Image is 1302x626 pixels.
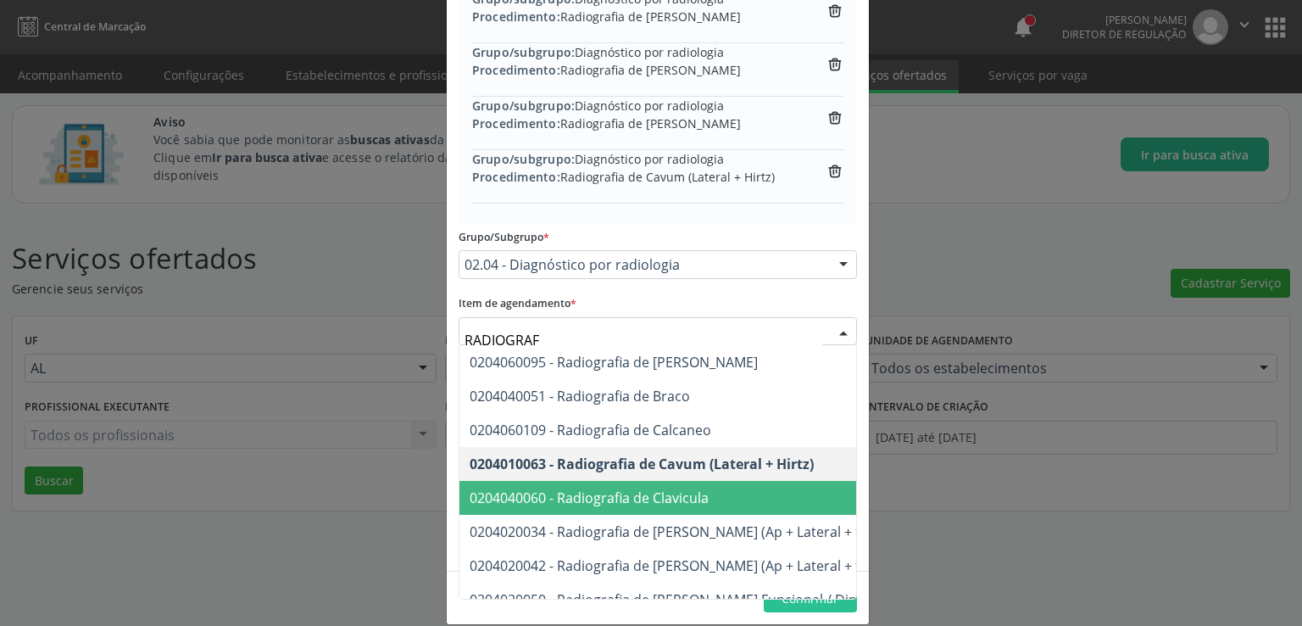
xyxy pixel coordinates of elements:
[782,590,838,606] span: Confirmar
[470,387,690,405] span: 0204040051 - Radiografia de Braco
[470,590,895,609] span: 0204020050 - Radiografia de [PERSON_NAME] Funcional / Dinamica
[470,523,944,541] span: 0204020034 - Radiografia de [PERSON_NAME] (Ap + Lateral + to + Obliquas)
[472,115,741,132] span: Radiografia de [PERSON_NAME]
[472,62,560,78] span: Procedimento:
[472,61,741,79] span: Radiografia de [PERSON_NAME]
[472,43,725,61] span: Diagnóstico por radiologia
[470,556,926,575] span: 0204020042 - Radiografia de [PERSON_NAME] (Ap + Lateral + to / Flexao)
[470,421,711,439] span: 0204060109 - Radiografia de Calcaneo
[472,97,725,115] span: Diagnóstico por radiologia
[459,224,549,250] label: Grupo/Subgrupo
[465,323,822,357] input: Buscar por procedimento
[465,256,822,273] span: 02.04 - Diagnóstico por radiologia
[472,8,741,25] span: Radiografia de [PERSON_NAME]
[472,8,560,25] span: Procedimento:
[470,455,814,473] span: 0204010063 - Radiografia de Cavum (Lateral + Hirtz)
[459,291,576,317] label: Item de agendamento
[472,98,576,114] span: Grupo/subgrupo:
[472,115,560,131] span: Procedimento:
[472,44,576,60] span: Grupo/subgrupo:
[472,151,576,167] span: Grupo/subgrupo:
[472,169,560,185] span: Procedimento:
[472,168,775,186] span: Radiografia de Cavum (Lateral + Hirtz)
[470,353,758,372] span: 0204060095 - Radiografia de [PERSON_NAME]
[470,489,709,507] span: 0204040060 - Radiografia de Clavicula
[472,150,725,168] span: Diagnóstico por radiologia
